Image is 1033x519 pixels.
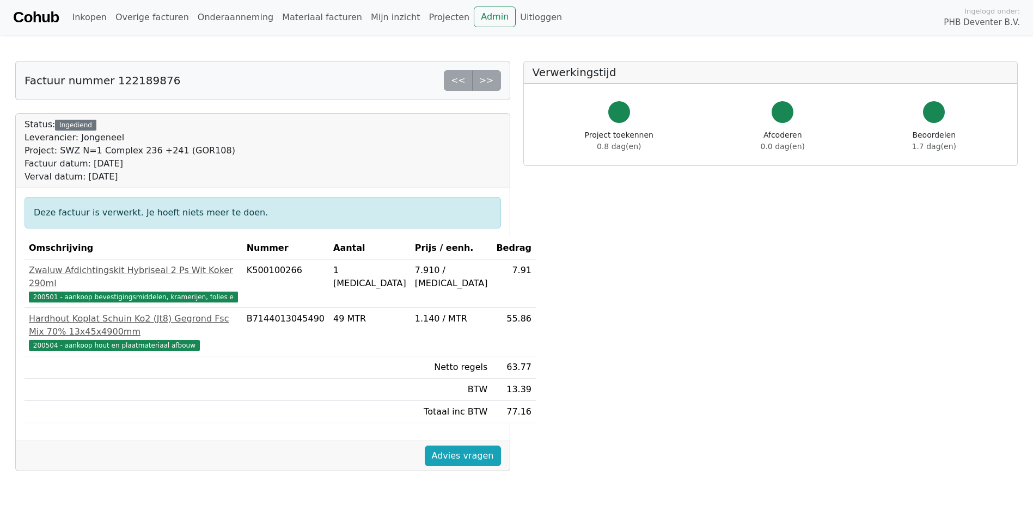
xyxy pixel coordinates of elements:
th: Bedrag [492,237,536,259]
div: Deze factuur is verwerkt. Je hoeft niets meer te doen. [25,197,501,228]
div: Project toekennen [585,129,653,152]
div: Factuur datum: [DATE] [25,157,235,170]
th: Nummer [242,237,329,259]
div: Zwaluw Afdichtingskit Hybriseal 2 Ps Wit Koker 290ml [29,264,238,290]
a: Admin [474,7,516,27]
td: K500100266 [242,259,329,308]
a: Materiaal facturen [278,7,366,28]
span: 200504 - aankoop hout en plaatmateriaal afbouw [29,340,200,351]
span: 200501 - aankoop bevestigingsmiddelen, kramerijen, folies e [29,292,238,302]
div: Afcoderen [761,129,805,152]
th: Aantal [329,237,411,259]
a: Hardhout Koplat Schuin Ko2 (Jt8) Gegrond Fsc Mix 70% 13x45x4900mm200504 - aankoop hout en plaatma... [29,312,238,351]
div: 1 [MEDICAL_DATA] [333,264,406,290]
span: 1.7 dag(en) [912,142,956,151]
td: Totaal inc BTW [411,401,492,423]
a: Uitloggen [516,7,566,28]
td: 7.91 [492,259,536,308]
a: Onderaanneming [193,7,278,28]
span: Ingelogd onder: [964,6,1020,16]
div: 7.910 / [MEDICAL_DATA] [415,264,488,290]
td: B7144013045490 [242,308,329,356]
td: 63.77 [492,356,536,379]
h5: Factuur nummer 122189876 [25,74,180,87]
div: Hardhout Koplat Schuin Ko2 (Jt8) Gegrond Fsc Mix 70% 13x45x4900mm [29,312,238,338]
a: Zwaluw Afdichtingskit Hybriseal 2 Ps Wit Koker 290ml200501 - aankoop bevestigingsmiddelen, kramer... [29,264,238,303]
td: 77.16 [492,401,536,423]
td: 13.39 [492,379,536,401]
td: BTW [411,379,492,401]
div: Beoordelen [912,129,956,152]
a: Advies vragen [425,446,501,466]
th: Prijs / eenh. [411,237,492,259]
div: Verval datum: [DATE] [25,170,235,183]
div: Project: SWZ N=1 Complex 236 +241 (GOR108) [25,144,235,157]
div: 49 MTR [333,312,406,325]
a: Projecten [424,7,474,28]
th: Omschrijving [25,237,242,259]
div: Ingediend [55,120,96,131]
div: Leverancier: Jongeneel [25,131,235,144]
span: 0.8 dag(en) [597,142,641,151]
a: Mijn inzicht [366,7,425,28]
span: 0.0 dag(en) [761,142,805,151]
div: Status: [25,118,235,183]
td: 55.86 [492,308,536,356]
td: Netto regels [411,356,492,379]
div: 1.140 / MTR [415,312,488,325]
h5: Verwerkingstijd [533,66,1009,79]
a: Inkopen [68,7,111,28]
a: Overige facturen [111,7,193,28]
span: PHB Deventer B.V. [944,16,1020,29]
a: Cohub [13,4,59,30]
